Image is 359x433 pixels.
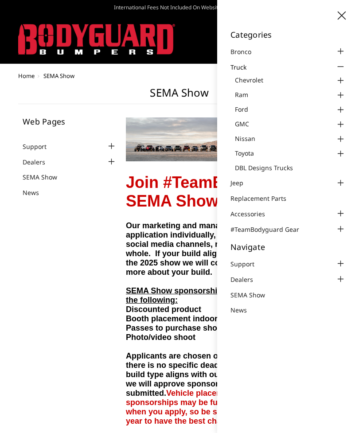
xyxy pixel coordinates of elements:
a: Replacement Parts [230,194,297,203]
a: SEMA Show [230,290,276,300]
a: Support [230,259,265,269]
a: Ram [235,90,346,99]
a: Accessories [230,209,276,218]
a: Dealers [230,275,264,284]
a: Support [23,142,58,151]
a: News [230,305,258,315]
h5: Web Pages [23,117,117,125]
a: News [23,188,50,197]
h1: SEMA Show [18,88,341,104]
a: Home [18,72,35,80]
img: BODYGUARD BUMPERS [18,24,175,55]
a: Truck [230,62,258,72]
a: Nissan [235,134,346,143]
h5: Categories [230,31,346,39]
a: Bronco [230,47,262,56]
a: GMC [235,119,346,129]
a: #TeamBodyguard Gear [230,225,310,234]
h5: Navigate [230,243,346,251]
a: SEMA Show [23,172,68,182]
a: Toyota [235,148,346,158]
a: Ford [235,105,346,114]
span: SEMA Show [43,72,74,80]
a: DBL Designs Trucks [235,163,346,172]
a: Chevrolet [235,75,346,85]
iframe: Chat Widget [315,390,359,433]
a: Jeep [230,178,254,187]
a: Dealers [23,157,56,167]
